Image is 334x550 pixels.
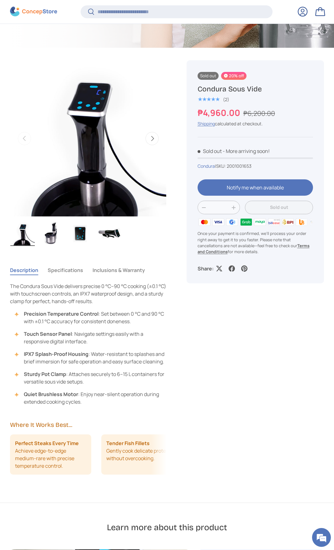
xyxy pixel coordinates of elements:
[24,330,72,337] strong: Touch Sensor Panel
[16,390,167,406] li: : Enjoy near-silent operation during extended cooking cycles.
[216,163,226,169] span: SKU:
[243,109,275,118] s: ₱6,200.00
[48,263,83,277] button: Specifications
[10,283,166,305] span: The Condura Sous Vide delivers precise 0 °C–90 °C cooking (±0.1 °C) with touchscreen controls, an...
[24,391,78,398] strong: Quiet Brushless Motor
[223,97,229,102] div: (2)
[10,421,167,429] h2: Where It Works Best...
[198,95,229,102] a: 5.0 out of 5.0 stars (2)
[103,3,118,18] div: Minimize live chat window
[10,7,57,17] img: ConcepStore
[15,439,79,447] strong: Perfect Steaks Every Time
[221,72,247,80] span: 20% off
[239,217,253,227] img: grabpay
[198,72,219,80] span: Sold out
[198,265,214,272] p: Share:
[24,351,88,357] strong: IPX7 Splash-Proof Housing
[198,96,220,102] div: 5.0 out of 5.0 stars
[24,310,98,317] strong: Precision Temperature Control
[198,107,242,118] strong: ₱4,960.00
[106,439,150,447] strong: Tender Fish Fillets
[107,522,227,533] h2: Learn more about this product
[198,231,313,255] p: Once your payment is confirmed, we'll process your order right away to get it to you faster. Plea...
[16,310,167,325] li: : Set between 0 °C and 90 °C with ±0.1 °C accuracy for consistent doneness.
[253,217,267,227] img: maya
[36,79,87,143] span: We're online!
[198,96,220,102] span: ★★★★★
[39,221,64,246] img: Condura Sous Vide
[101,434,183,475] li: Gently cook delicate proteins without overcooking.
[198,217,211,227] img: master
[3,172,119,193] textarea: Type your message and hit 'Enter'
[198,163,215,169] a: Condura
[97,221,121,246] img: Condura Sous Vide
[211,217,225,227] img: visa
[198,148,222,155] span: Sold out
[198,84,313,94] h1: Condura Sous Vide
[16,370,167,385] li: : Attaches securely to 6–15 L containers for versatile sous vide setups.
[33,35,105,43] div: Chat with us now
[10,221,35,246] img: Condura Sous Vide
[10,434,91,475] li: Achieve edge-to-edge medium-rare with precise temperature control.
[309,217,323,227] img: qrph
[68,221,93,246] img: Condura Sous Vide
[245,201,313,214] button: Sold out
[24,371,66,378] strong: Sturdy Pot Clamp
[10,60,167,248] media-gallery: Gallery Viewer
[223,148,270,155] p: - More arriving soon!
[24,351,164,365] span: : Water-resistant to splashes and brief immersion for safe operation and easy surface cleaning.
[215,163,252,169] span: |
[225,217,239,227] img: gcash
[198,121,215,127] a: Shipping
[198,243,310,254] a: Terms and Conditions
[16,330,167,345] li: : Navigate settings easily with a responsive digital interface.
[198,120,313,127] div: calculated at checkout.
[295,217,309,227] img: ubp
[267,217,281,227] img: billease
[227,163,252,169] span: 2001001653
[10,263,38,277] button: Description
[281,217,295,227] img: bpi
[93,263,145,277] button: Inclusions & Warranty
